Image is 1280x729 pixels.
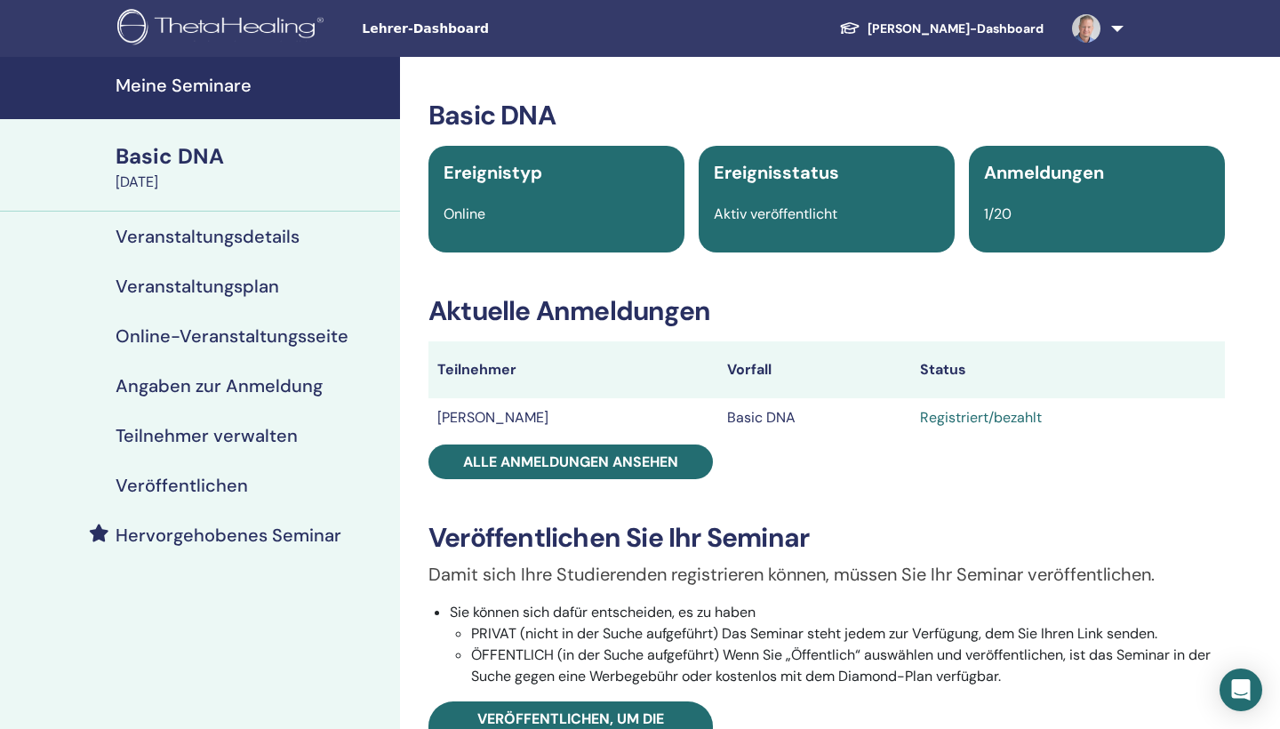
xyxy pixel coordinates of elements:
span: Anmeldungen [984,161,1104,184]
h4: Veranstaltungsdetails [116,226,300,247]
div: Registriert/bezahlt [920,407,1216,429]
td: [PERSON_NAME] [428,398,718,437]
h3: Basic DNA [428,100,1225,132]
a: [PERSON_NAME]-Dashboard [825,12,1058,45]
li: Sie können sich dafür entscheiden, es zu haben [450,602,1225,687]
h4: Veröffentlichen [116,475,248,496]
a: Basic DNA[DATE] [105,141,400,193]
span: Ereignisstatus [714,161,839,184]
h3: Aktuelle Anmeldungen [428,295,1225,327]
div: Basic DNA [116,141,389,172]
h3: Veröffentlichen Sie Ihr Seminar [428,522,1225,554]
h4: Meine Seminare [116,75,389,96]
img: graduation-cap-white.svg [839,20,860,36]
h4: Hervorgehobenes Seminar [116,525,341,546]
h4: Teilnehmer verwalten [116,425,298,446]
li: ÖFFENTLICH (in der Suche aufgeführt) Wenn Sie „Öffentlich“ auswählen und veröffentlichen, ist das... [471,645,1225,687]
span: 1/20 [984,204,1012,223]
th: Vorfall [718,341,912,398]
h4: Angaben zur Anmeldung [116,375,323,397]
img: logo.png [117,9,330,49]
span: Online [444,204,485,223]
p: Damit sich Ihre Studierenden registrieren können, müssen Sie Ihr Seminar veröffentlichen. [428,561,1225,588]
span: Ereignistyp [444,161,542,184]
img: default.jpg [1072,14,1100,43]
span: Aktiv veröffentlicht [714,204,837,223]
td: Basic DNA [718,398,912,437]
span: Lehrer-Dashboard [362,20,628,38]
div: Open Intercom Messenger [1220,669,1262,711]
h4: Veranstaltungsplan [116,276,279,297]
li: PRIVAT (nicht in der Suche aufgeführt) Das Seminar steht jedem zur Verfügung, dem Sie Ihren Link ... [471,623,1225,645]
div: [DATE] [116,172,389,193]
span: Alle Anmeldungen ansehen [463,453,678,471]
a: Alle Anmeldungen ansehen [428,445,713,479]
th: Status [911,341,1225,398]
th: Teilnehmer [428,341,718,398]
h4: Online-Veranstaltungsseite [116,325,348,347]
